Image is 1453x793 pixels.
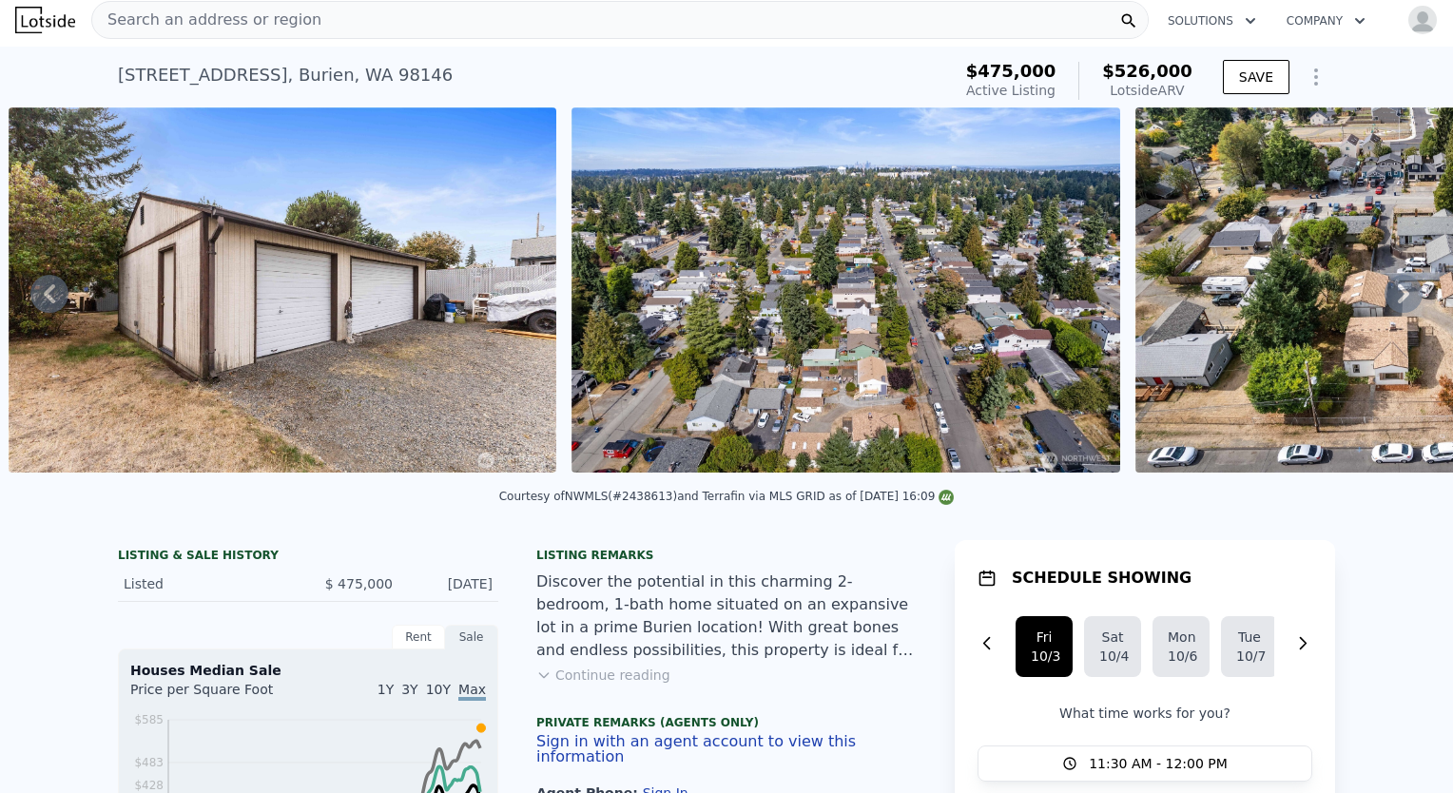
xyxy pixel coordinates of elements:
[1236,647,1263,666] div: 10/7
[134,779,164,792] tspan: $428
[1102,81,1192,100] div: Lotside ARV
[536,666,670,685] button: Continue reading
[939,490,954,505] img: NWMLS Logo
[9,107,556,473] img: Sale: 169848622 Parcel: 97598916
[118,62,453,88] div: [STREET_ADDRESS] , Burien , WA 98146
[1297,58,1335,96] button: Show Options
[134,756,164,769] tspan: $483
[1099,647,1126,666] div: 10/4
[130,680,308,710] div: Price per Square Foot
[458,682,486,701] span: Max
[1016,616,1073,677] button: Fri10/3
[1168,647,1194,666] div: 10/6
[401,682,417,697] span: 3Y
[966,83,1056,98] span: Active Listing
[1221,616,1278,677] button: Tue10/7
[92,9,321,31] span: Search an address or region
[1236,628,1263,647] div: Tue
[1168,628,1194,647] div: Mon
[536,571,917,662] div: Discover the potential in this charming 2-bedroom, 1-bath home situated on an expansive lot in a ...
[966,61,1056,81] span: $475,000
[130,661,486,680] div: Houses Median Sale
[118,548,498,567] div: LISTING & SALE HISTORY
[1089,754,1228,773] span: 11:30 AM - 12:00 PM
[1084,616,1141,677] button: Sat10/4
[378,682,394,697] span: 1Y
[134,713,164,726] tspan: $585
[392,625,445,649] div: Rent
[15,7,75,33] img: Lotside
[445,625,498,649] div: Sale
[1407,5,1438,35] img: avatar
[978,745,1312,782] button: 11:30 AM - 12:00 PM
[124,574,293,593] div: Listed
[1223,60,1289,94] button: SAVE
[536,715,917,734] div: Private Remarks (Agents Only)
[1031,628,1057,647] div: Fri
[499,490,955,503] div: Courtesy of NWMLS (#2438613) and Terrafin via MLS GRID as of [DATE] 16:09
[426,682,451,697] span: 10Y
[1271,4,1381,38] button: Company
[325,576,393,591] span: $ 475,000
[1099,628,1126,647] div: Sat
[1102,61,1192,81] span: $526,000
[1031,647,1057,666] div: 10/3
[1153,616,1210,677] button: Mon10/6
[536,734,917,764] button: Sign in with an agent account to view this information
[536,548,917,563] div: Listing remarks
[978,704,1312,723] p: What time works for you?
[1153,4,1271,38] button: Solutions
[572,107,1120,473] img: Sale: 169848622 Parcel: 97598916
[408,574,493,593] div: [DATE]
[1012,567,1191,590] h1: SCHEDULE SHOWING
